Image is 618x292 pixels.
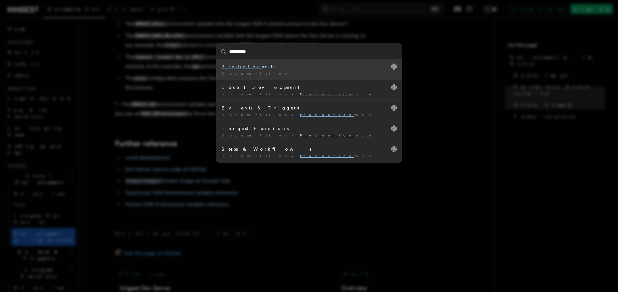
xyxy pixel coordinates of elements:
[221,105,397,111] div: Events & Triggers
[292,133,297,137] span: /
[221,125,397,132] div: Inngest Functions
[300,154,354,158] mark: Production
[221,133,289,137] span: Documentation
[221,84,397,90] div: Local Development
[221,63,397,70] div: mode
[292,154,297,158] span: /
[292,113,297,117] span: /
[300,92,376,96] span: mode
[300,133,376,137] span: mode
[300,113,354,117] mark: Production
[300,92,354,96] mark: Production
[221,146,397,152] div: Steps & Workflows
[221,92,289,96] span: Documentation
[221,113,289,117] span: Documentation
[300,113,376,117] span: mode
[221,71,289,75] span: Documentation
[221,154,289,158] span: Documentation
[300,133,354,137] mark: Production
[300,154,376,158] span: mode
[221,64,262,69] mark: Production
[292,92,297,96] span: /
